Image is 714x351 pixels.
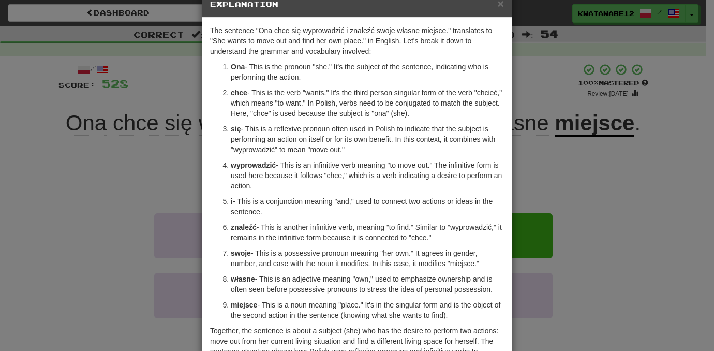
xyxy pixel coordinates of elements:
strong: wyprowadzić [231,161,276,169]
p: - This is an infinitive verb meaning "to move out." The infinitive form is used here because it f... [231,160,504,191]
p: - This is an adjective meaning "own," used to emphasize ownership and is often seen before posses... [231,274,504,295]
p: The sentence "Ona chce się wyprowadzić i znaleźć swoje własne miejsce." translates to "She wants ... [210,25,504,56]
strong: własne [231,275,255,283]
p: - This is a reflexive pronoun often used in Polish to indicate that the subject is performing an ... [231,124,504,155]
p: - This is a conjunction meaning "and," used to connect two actions or ideas in the sentence. [231,196,504,217]
strong: znaleźć [231,223,257,231]
p: - This is a noun meaning "place." It's in the singular form and is the object of the second actio... [231,300,504,320]
p: - This is the verb "wants." It's the third person singular form of the verb "chcieć," which means... [231,87,504,119]
p: - This is another infinitive verb, meaning "to find." Similar to "wyprowadzić," it remains in the... [231,222,504,243]
p: - This is a possessive pronoun meaning "her own." It agrees in gender, number, and case with the ... [231,248,504,269]
strong: i [231,197,233,206]
strong: miejsce [231,301,257,309]
strong: się [231,125,241,133]
strong: swoje [231,249,251,257]
p: - This is the pronoun "she." It's the subject of the sentence, indicating who is performing the a... [231,62,504,82]
strong: chce [231,89,247,97]
strong: Ona [231,63,245,71]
